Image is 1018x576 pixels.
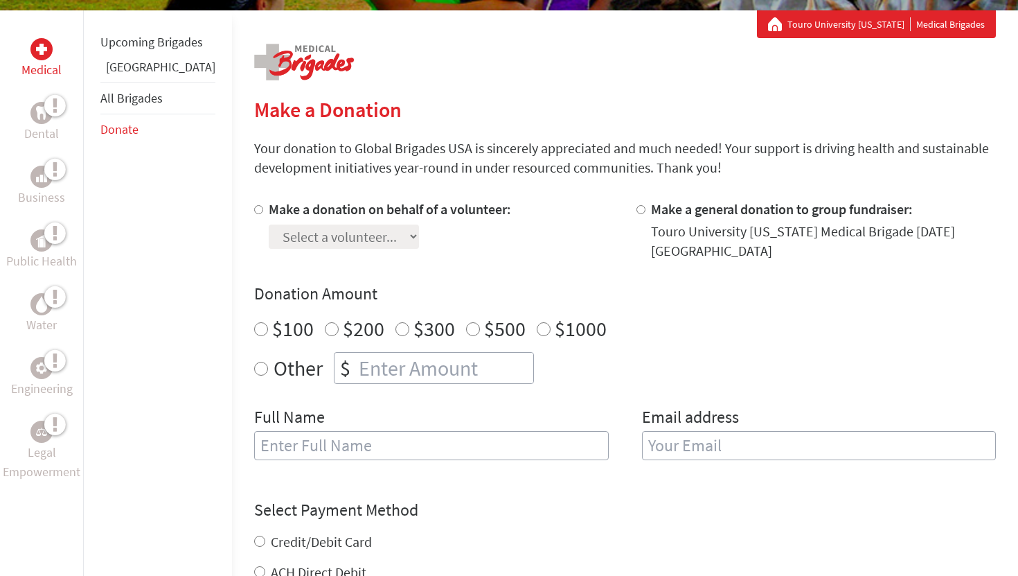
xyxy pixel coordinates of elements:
p: Your donation to Global Brigades USA is sincerely appreciated and much needed! Your support is dr... [254,139,996,177]
div: Medical Brigades [768,17,985,31]
p: Engineering [11,379,73,399]
img: Engineering [36,363,47,374]
label: Email address [642,406,739,431]
label: $100 [272,315,314,342]
label: Other [274,352,323,384]
a: Public HealthPublic Health [6,229,77,271]
label: Make a donation on behalf of a volunteer: [269,200,511,218]
img: Water [36,296,47,312]
div: Water [30,293,53,315]
div: Legal Empowerment [30,421,53,443]
p: Legal Empowerment [3,443,80,482]
a: DentalDental [24,102,59,143]
img: Public Health [36,234,47,247]
li: Upcoming Brigades [100,27,215,58]
p: Public Health [6,252,77,271]
img: Medical [36,44,47,55]
div: Business [30,166,53,188]
label: $1000 [555,315,607,342]
a: Donate [100,121,139,137]
p: Water [26,315,57,335]
img: Legal Empowerment [36,428,47,436]
a: Touro University [US_STATE] [787,17,911,31]
a: Legal EmpowermentLegal Empowerment [3,421,80,482]
a: Upcoming Brigades [100,34,203,50]
h4: Select Payment Method [254,499,996,521]
input: Enter Amount [356,353,533,383]
a: [GEOGRAPHIC_DATA] [106,59,215,75]
label: $300 [413,315,455,342]
input: Your Email [642,431,997,460]
li: All Brigades [100,82,215,114]
div: Touro University [US_STATE] Medical Brigade [DATE] [GEOGRAPHIC_DATA] [651,222,997,261]
div: Medical [30,38,53,60]
li: Donate [100,114,215,145]
li: Guatemala [100,58,215,82]
div: Public Health [30,229,53,252]
input: Enter Full Name [254,431,609,460]
img: Dental [36,106,47,119]
div: Engineering [30,357,53,379]
a: MedicalMedical [21,38,62,80]
label: $200 [343,315,384,342]
h2: Make a Donation [254,97,996,122]
img: Business [36,171,47,182]
label: $500 [484,315,526,342]
p: Dental [24,124,59,143]
a: All Brigades [100,90,163,106]
img: logo-medical.png [254,44,354,80]
p: Business [18,188,65,207]
p: Medical [21,60,62,80]
label: Credit/Debit Card [271,533,372,550]
h4: Donation Amount [254,283,996,305]
a: WaterWater [26,293,57,335]
a: EngineeringEngineering [11,357,73,399]
label: Make a general donation to group fundraiser: [651,200,913,218]
div: $ [334,353,356,383]
a: BusinessBusiness [18,166,65,207]
label: Full Name [254,406,325,431]
div: Dental [30,102,53,124]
